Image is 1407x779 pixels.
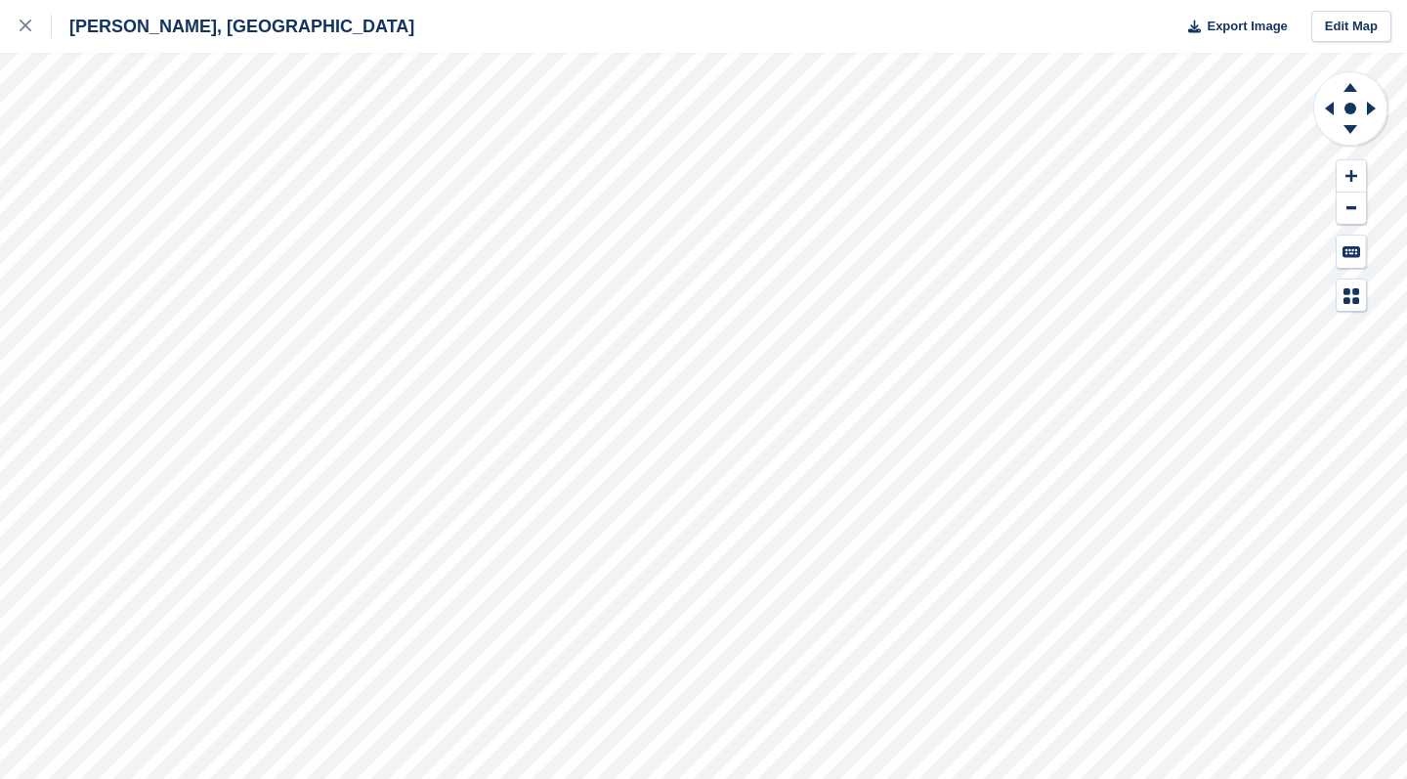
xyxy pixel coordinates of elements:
[1176,11,1288,43] button: Export Image
[1207,17,1287,36] span: Export Image
[1337,193,1366,225] button: Zoom Out
[1337,160,1366,193] button: Zoom In
[1311,11,1391,43] a: Edit Map
[1337,236,1366,268] button: Keyboard Shortcuts
[52,15,414,38] div: [PERSON_NAME], [GEOGRAPHIC_DATA]
[1337,280,1366,312] button: Map Legend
